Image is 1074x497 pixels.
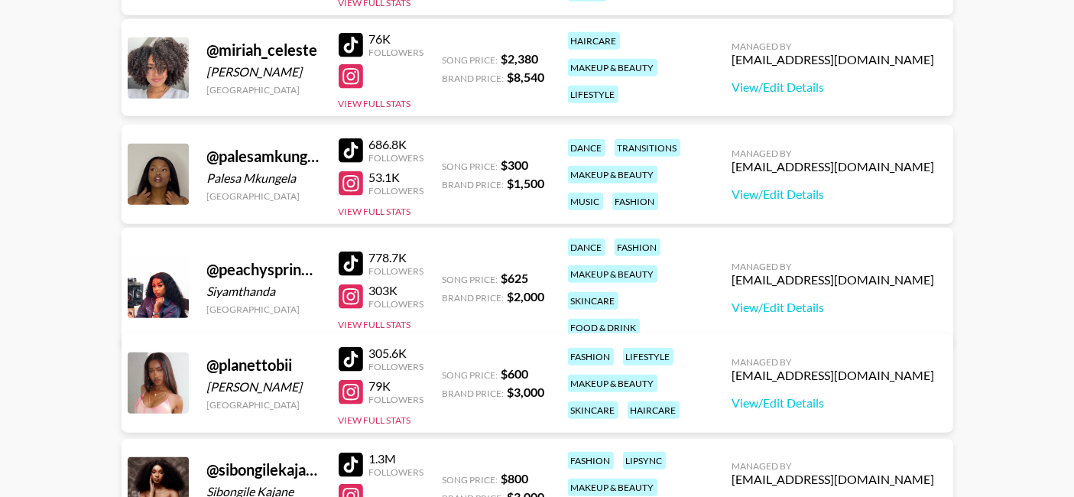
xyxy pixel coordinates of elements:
[623,452,666,469] div: lipsync
[568,319,640,336] div: food & drink
[568,86,618,103] div: lifestyle
[339,414,411,426] button: View Full Stats
[443,161,498,172] span: Song Price:
[207,190,320,202] div: [GEOGRAPHIC_DATA]
[369,137,424,152] div: 686.8K
[369,283,424,298] div: 303K
[508,385,545,399] strong: $ 3,000
[568,348,614,365] div: fashion
[732,80,935,95] a: View/Edit Details
[501,158,529,172] strong: $ 300
[369,378,424,394] div: 79K
[568,375,657,392] div: makeup & beauty
[207,399,320,411] div: [GEOGRAPHIC_DATA]
[443,292,505,304] span: Brand Price:
[508,176,545,190] strong: $ 1,500
[207,284,320,299] div: Siyamthanda
[568,265,657,283] div: makeup & beauty
[339,98,411,109] button: View Full Stats
[732,41,935,52] div: Managed By
[732,187,935,202] a: View/Edit Details
[207,147,320,166] div: @ palesamkungela
[207,460,320,479] div: @ sibongilekajane
[369,250,424,265] div: 778.7K
[732,460,935,472] div: Managed By
[369,31,424,47] div: 76K
[501,366,529,381] strong: $ 600
[568,479,657,496] div: makeup & beauty
[508,289,545,304] strong: $ 2,000
[623,348,673,365] div: lifestyle
[501,51,539,66] strong: $ 2,380
[443,179,505,190] span: Brand Price:
[732,356,935,368] div: Managed By
[369,361,424,372] div: Followers
[732,148,935,159] div: Managed By
[568,139,605,157] div: dance
[369,47,424,58] div: Followers
[628,401,680,419] div: haircare
[369,185,424,197] div: Followers
[568,239,605,256] div: dance
[612,193,658,210] div: fashion
[732,261,935,272] div: Managed By
[732,472,935,487] div: [EMAIL_ADDRESS][DOMAIN_NAME]
[369,346,424,361] div: 305.6K
[443,388,505,399] span: Brand Price:
[568,193,603,210] div: music
[732,52,935,67] div: [EMAIL_ADDRESS][DOMAIN_NAME]
[732,300,935,315] a: View/Edit Details
[207,171,320,186] div: Palesa Mkungela
[732,272,935,287] div: [EMAIL_ADDRESS][DOMAIN_NAME]
[501,471,529,486] strong: $ 800
[501,271,529,285] strong: $ 625
[568,292,618,310] div: skincare
[207,356,320,375] div: @ planettobii
[369,451,424,466] div: 1.3M
[207,304,320,315] div: [GEOGRAPHIC_DATA]
[207,260,320,279] div: @ peachysprinkles
[732,159,935,174] div: [EMAIL_ADDRESS][DOMAIN_NAME]
[568,59,657,76] div: makeup & beauty
[369,466,424,478] div: Followers
[339,206,411,217] button: View Full Stats
[369,170,424,185] div: 53.1K
[615,139,680,157] div: transitions
[568,166,657,184] div: makeup & beauty
[508,70,545,84] strong: $ 8,540
[207,64,320,80] div: [PERSON_NAME]
[443,369,498,381] span: Song Price:
[339,319,411,330] button: View Full Stats
[369,394,424,405] div: Followers
[443,54,498,66] span: Song Price:
[207,379,320,395] div: [PERSON_NAME]
[207,41,320,60] div: @ miriah_celeste
[207,84,320,96] div: [GEOGRAPHIC_DATA]
[568,32,620,50] div: haircare
[443,73,505,84] span: Brand Price:
[732,395,935,411] a: View/Edit Details
[369,265,424,277] div: Followers
[443,474,498,486] span: Song Price:
[568,452,614,469] div: fashion
[369,298,424,310] div: Followers
[732,368,935,383] div: [EMAIL_ADDRESS][DOMAIN_NAME]
[369,152,424,164] div: Followers
[568,401,618,419] div: skincare
[615,239,660,256] div: fashion
[443,274,498,285] span: Song Price:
